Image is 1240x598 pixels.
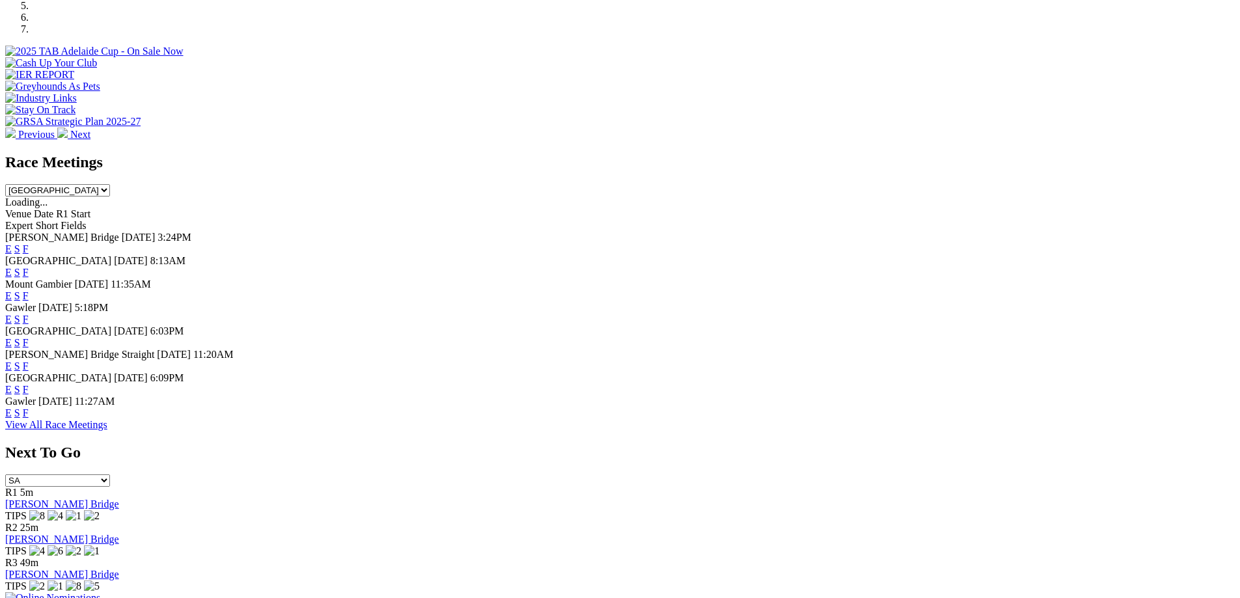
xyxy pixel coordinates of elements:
a: [PERSON_NAME] Bridge [5,498,119,510]
a: F [23,314,29,325]
span: [DATE] [38,396,72,407]
span: [DATE] [38,302,72,313]
span: 11:20AM [193,349,234,360]
span: Date [34,208,53,219]
span: Expert [5,220,33,231]
span: Loading... [5,197,48,208]
img: 4 [29,545,45,557]
span: TIPS [5,510,27,521]
a: S [14,360,20,372]
img: chevron-right-pager-white.svg [57,128,68,138]
a: Next [57,129,90,140]
span: 5m [20,487,33,498]
a: F [23,290,29,301]
img: chevron-left-pager-white.svg [5,128,16,138]
span: 11:35AM [111,279,151,290]
a: [PERSON_NAME] Bridge [5,534,119,545]
img: GRSA Strategic Plan 2025-27 [5,116,141,128]
a: F [23,407,29,418]
a: E [5,337,12,348]
span: R2 [5,522,18,533]
a: S [14,337,20,348]
a: Previous [5,129,57,140]
span: [DATE] [114,325,148,336]
a: F [23,267,29,278]
h2: Next To Go [5,444,1235,461]
img: 1 [48,580,63,592]
a: E [5,384,12,395]
a: S [14,407,20,418]
img: Cash Up Your Club [5,57,97,69]
span: Venue [5,208,31,219]
a: S [14,314,20,325]
a: F [23,360,29,372]
span: Short [36,220,59,231]
img: 8 [29,510,45,522]
span: [PERSON_NAME] Bridge [5,232,119,243]
span: 25m [20,522,38,533]
a: E [5,360,12,372]
a: F [23,337,29,348]
img: Industry Links [5,92,77,104]
span: [PERSON_NAME] Bridge Straight [5,349,154,360]
a: S [14,384,20,395]
span: Gawler [5,302,36,313]
img: 2025 TAB Adelaide Cup - On Sale Now [5,46,184,57]
span: R3 [5,557,18,568]
img: 2 [84,510,100,522]
img: 1 [66,510,81,522]
span: [DATE] [157,349,191,360]
a: F [23,243,29,254]
a: S [14,290,20,301]
span: 3:24PM [158,232,191,243]
span: R1 Start [56,208,90,219]
img: Stay On Track [5,104,76,116]
h2: Race Meetings [5,154,1235,171]
a: E [5,407,12,418]
span: 49m [20,557,38,568]
a: E [5,243,12,254]
span: 8:13AM [150,255,186,266]
a: E [5,314,12,325]
span: Gawler [5,396,36,407]
span: TIPS [5,545,27,556]
span: 6:09PM [150,372,184,383]
span: [GEOGRAPHIC_DATA] [5,372,111,383]
img: 2 [66,545,81,557]
a: E [5,267,12,278]
span: 11:27AM [75,396,115,407]
span: [GEOGRAPHIC_DATA] [5,255,111,266]
span: [DATE] [75,279,109,290]
span: 5:18PM [75,302,109,313]
span: [DATE] [114,372,148,383]
span: [DATE] [114,255,148,266]
span: Fields [61,220,86,231]
img: 4 [48,510,63,522]
img: IER REPORT [5,69,74,81]
a: View All Race Meetings [5,419,107,430]
a: [PERSON_NAME] Bridge [5,569,119,580]
span: Next [70,129,90,140]
span: [DATE] [122,232,156,243]
img: 6 [48,545,63,557]
img: 2 [29,580,45,592]
a: S [14,243,20,254]
span: Mount Gambier [5,279,72,290]
a: E [5,290,12,301]
span: R1 [5,487,18,498]
img: Greyhounds As Pets [5,81,100,92]
img: 5 [84,580,100,592]
a: S [14,267,20,278]
span: 6:03PM [150,325,184,336]
img: 8 [66,580,81,592]
img: 1 [84,545,100,557]
span: [GEOGRAPHIC_DATA] [5,325,111,336]
span: Previous [18,129,55,140]
span: TIPS [5,580,27,591]
a: F [23,384,29,395]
